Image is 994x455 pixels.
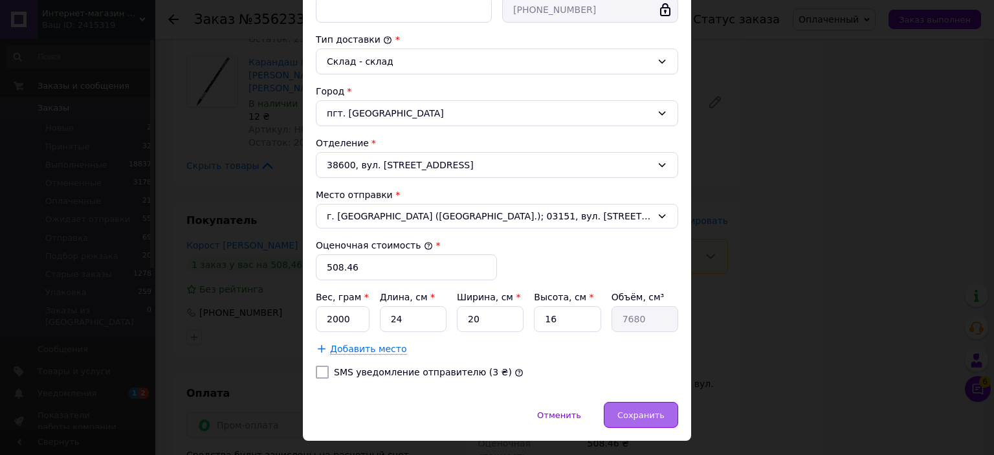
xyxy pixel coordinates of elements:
div: Отделение [316,137,678,150]
span: г. [GEOGRAPHIC_DATA] ([GEOGRAPHIC_DATA].); 03151, вул. [STREET_ADDRESS] [327,210,652,223]
label: Высота, см [534,292,593,302]
div: Город [316,85,678,98]
label: Оценочная стоимость [316,240,433,250]
label: Длина, см [380,292,435,302]
div: Место отправки [316,188,678,201]
span: Сохранить [617,410,665,420]
label: SMS уведомление отправителю (3 ₴) [334,367,512,377]
div: Тип доставки [316,33,678,46]
label: Ширина, см [457,292,520,302]
label: Вес, грам [316,292,369,302]
div: Объём, см³ [612,291,678,304]
div: Склад - склад [327,54,652,69]
span: Добавить место [330,344,407,355]
div: 38600, вул. [STREET_ADDRESS] [316,152,678,178]
div: пгт. [GEOGRAPHIC_DATA] [316,100,678,126]
span: Отменить [537,410,581,420]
